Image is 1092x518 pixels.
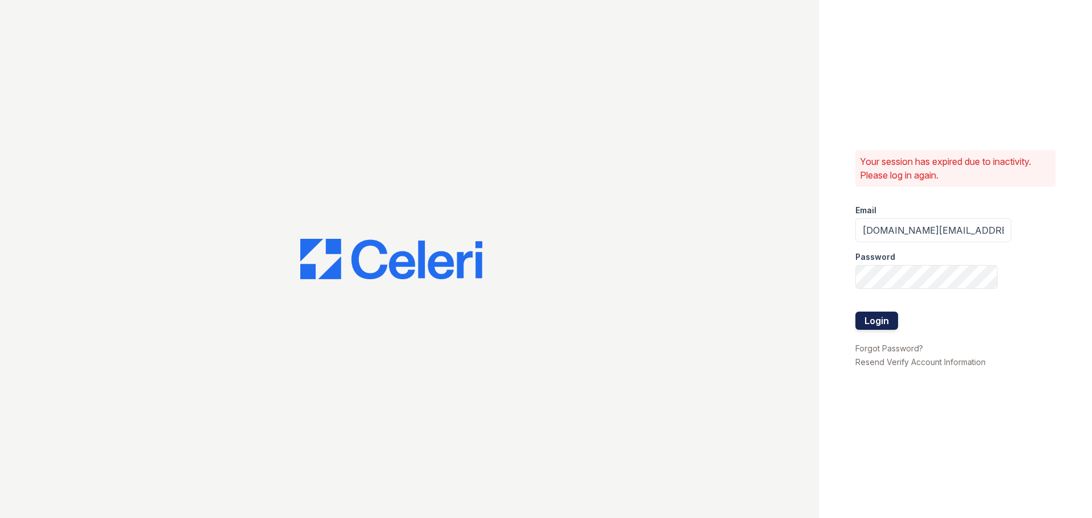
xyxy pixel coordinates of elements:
[855,251,895,263] label: Password
[860,155,1051,182] p: Your session has expired due to inactivity. Please log in again.
[855,312,898,330] button: Login
[855,357,986,367] a: Resend Verify Account Information
[855,343,923,353] a: Forgot Password?
[855,205,876,216] label: Email
[300,239,482,280] img: CE_Logo_Blue-a8612792a0a2168367f1c8372b55b34899dd931a85d93a1a3d3e32e68fde9ad4.png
